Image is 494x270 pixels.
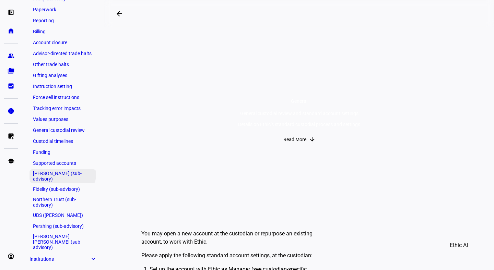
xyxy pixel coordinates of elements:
button: Read More [277,133,322,146]
a: Force sell instructions [30,93,96,102]
div: General custodial review and standard account settings [238,111,360,116]
eth-mat-symbol: folder_copy [8,67,14,74]
eth-mat-symbol: pie_chart [8,108,14,114]
span: General [291,98,307,104]
a: bid_landscape [4,79,18,93]
a: Other trade halts [30,60,96,69]
eth-mat-symbol: list_alt_add [8,133,14,139]
a: Custodial timelines [30,136,96,146]
a: Account closure [30,38,96,47]
a: Institutionsexpand_more [26,254,99,264]
a: Tracking error impacts [30,103,96,113]
eth-mat-symbol: group [8,52,14,59]
a: Values purposes [30,114,96,124]
eth-mat-symbol: home [8,27,14,34]
a: Northern Trust (sub-advisory) [30,195,96,209]
a: home [4,24,18,38]
a: Pershing (sub-advisory) [30,221,96,231]
a: Advisor-directed trade halts [30,49,96,58]
a: Reporting [30,16,96,25]
p: Please apply the following standard account settings, at the custodian: [141,251,317,260]
a: Supported accounts [30,158,96,168]
a: Instruction setting [30,82,96,91]
a: General custodial review [30,125,96,135]
a: Fidelity (sub-advisory) [30,184,96,194]
a: UBS ([PERSON_NAME]) [30,210,96,220]
eth-mat-symbol: expand_more [90,256,96,262]
span: Read More [283,133,306,146]
span: Institutions [30,256,90,262]
span: Ethic AI [450,237,468,254]
mat-icon: arrow_downward [309,136,316,143]
h2: General custodial review and standard account settings [237,5,310,29]
a: Gifting analyses [30,71,96,80]
a: Funding [30,147,96,157]
eth-mat-symbol: bid_landscape [8,83,14,89]
button: Ethic AI [440,237,478,254]
div: Details on Ethic’s standard custodial process and settings [238,122,360,127]
a: Paperwork [30,5,96,14]
eth-mat-symbol: school [8,158,14,164]
mat-icon: arrow_backwards [115,10,123,18]
a: Billing [30,27,96,36]
a: folder_copy [4,64,18,78]
p: You may open a new account at the custodian or repurpose an existing account, to work with Ethic. [141,230,317,246]
a: pie_chart [4,104,18,118]
a: group [4,49,18,63]
a: [PERSON_NAME] [PERSON_NAME] (sub-advisory) [30,232,96,251]
eth-mat-symbol: left_panel_open [8,9,14,16]
a: [PERSON_NAME] (sub-advisory) [30,169,96,183]
eth-mat-symbol: account_circle [8,253,14,260]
